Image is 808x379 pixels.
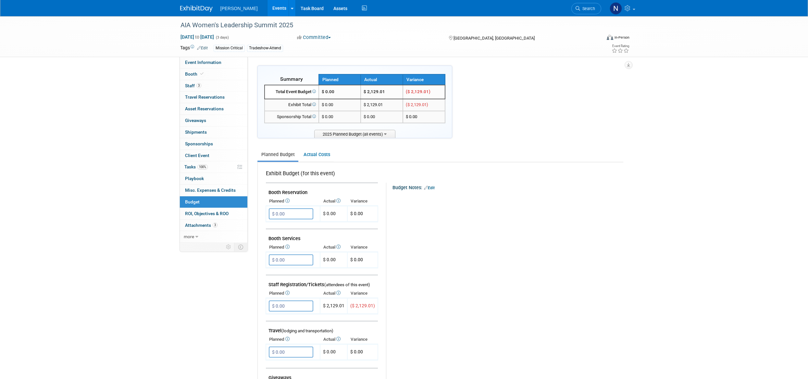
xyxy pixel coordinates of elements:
div: Event Rating [612,44,629,48]
span: 2025 Planned Budget (all events) [314,130,395,138]
th: Planned [266,243,320,252]
a: Search [571,3,601,14]
th: Variance [403,74,445,85]
span: Search [580,6,595,11]
a: Travel Reservations [180,92,247,103]
a: Event Information [180,57,247,68]
th: Planned [266,289,320,298]
th: Actual [320,243,347,252]
span: Asset Reservations [185,106,224,111]
td: $ 2,129.01 [361,85,403,99]
td: Personalize Event Tab Strip [223,243,234,251]
th: Actual [320,197,347,206]
span: Misc. Expenses & Credits [185,188,236,193]
span: $ 0.00 [350,257,363,262]
span: ($ 2,129.01) [350,303,375,308]
span: $ 0.00 [322,89,334,94]
a: Booth [180,68,247,80]
span: Shipments [185,129,207,135]
span: $ 0.00 [350,211,363,216]
a: Tasks100% [180,161,247,173]
th: Planned [319,74,361,85]
a: Sponsorships [180,138,247,150]
a: ROI, Objectives & ROO [180,208,247,219]
span: ($ 2,129.01) [406,89,430,94]
a: Client Event [180,150,247,161]
td: $ 2,129.01 [320,298,347,314]
span: $ 0.00 [322,114,333,119]
span: Tasks [184,164,208,169]
div: Mission Critical [214,45,245,52]
span: Budget [185,199,200,204]
th: Actual [361,74,403,85]
th: Variance [347,197,378,206]
td: Booth Services [266,229,378,243]
td: $ 0.00 [320,252,347,268]
span: $ 0.00 [406,114,417,119]
span: Event Information [185,60,221,65]
span: 3 [213,223,218,227]
div: Total Event Budget [267,89,316,95]
span: (lodging and transportation) [281,328,333,333]
td: Booth Reservation [266,183,378,197]
span: more [184,234,194,239]
span: Sponsorships [185,141,213,146]
a: Misc. Expenses & Credits [180,185,247,196]
a: Staff3 [180,80,247,92]
td: Toggle Event Tabs [234,243,247,251]
td: $ 0.00 [361,111,403,123]
div: Event Format [563,34,630,43]
a: Actual Costs [300,149,334,161]
span: Client Event [185,153,209,158]
div: Exhibit Total [267,102,316,108]
span: Attachments [185,223,218,228]
div: AIA Women's Leadership Summit 2025 [178,19,591,31]
img: Format-Inperson.png [607,35,613,40]
span: Giveaways [185,118,206,123]
div: Exhibit Budget (for this event) [266,170,375,181]
th: Variance [347,243,378,252]
th: Variance [347,289,378,298]
button: Committed [295,34,333,41]
a: Playbook [180,173,247,184]
th: Actual [320,289,347,298]
td: Staff Registration/Tickets [266,275,378,289]
span: ROI, Objectives & ROO [185,211,229,216]
img: Nicky Walker [610,2,622,15]
td: Travel [266,321,378,335]
span: Playbook [185,176,204,181]
span: $ 0.00 [323,211,336,216]
a: Planned Budget [257,149,298,161]
a: Attachments3 [180,220,247,231]
span: [GEOGRAPHIC_DATA], [GEOGRAPHIC_DATA] [454,36,535,41]
div: Tradeshow-Attend [247,45,283,52]
a: Giveaways [180,115,247,126]
span: $ 0.00 [350,349,363,354]
a: Asset Reservations [180,103,247,115]
span: [DATE] [DATE] [180,34,214,40]
span: Staff [185,83,201,88]
a: Edit [424,186,435,190]
span: Booth [185,71,205,77]
i: Booth reservation complete [200,72,204,76]
div: In-Person [614,35,629,40]
span: 3 [196,83,201,88]
td: Tags [180,44,208,52]
td: $ 2,129.01 [361,99,403,111]
span: Travel Reservations [185,94,225,100]
span: (attendees of this event) [324,282,370,287]
th: Actual [320,335,347,344]
span: [PERSON_NAME] [220,6,258,11]
th: Planned [266,335,320,344]
th: Planned [266,197,320,206]
img: ExhibitDay [180,6,213,12]
span: $ 0.00 [322,102,333,107]
td: $ 0.00 [320,344,347,360]
span: Summary [280,76,303,82]
span: to [194,34,200,40]
a: Edit [197,46,208,50]
a: more [180,231,247,242]
span: 100% [197,165,208,169]
div: Sponsorship Total [267,114,316,120]
span: (3 days) [215,35,229,40]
